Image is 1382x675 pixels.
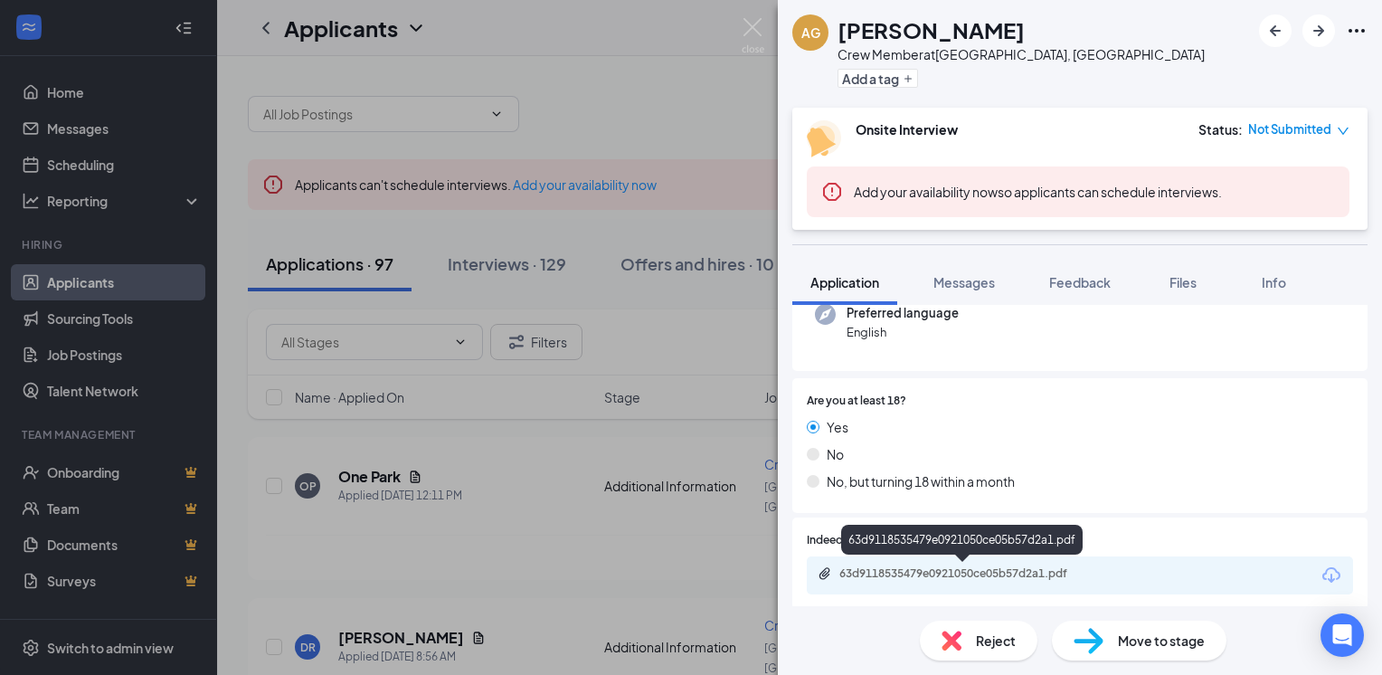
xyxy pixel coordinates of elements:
[841,525,1083,555] div: 63d9118535479e0921050ce05b57d2a1.pdf
[1248,120,1331,138] span: Not Submitted
[818,566,1111,584] a: Paperclip63d9118535479e0921050ce05b57d2a1.pdf
[1264,20,1286,42] svg: ArrowLeftNew
[854,184,1222,200] span: so applicants can schedule interviews.
[807,393,906,410] span: Are you at least 18?
[838,14,1025,45] h1: [PERSON_NAME]
[827,471,1015,491] span: No, but turning 18 within a month
[821,181,843,203] svg: Error
[839,566,1093,581] div: 63d9118535479e0921050ce05b57d2a1.pdf
[854,183,998,201] button: Add your availability now
[818,566,832,581] svg: Paperclip
[827,444,844,464] span: No
[1337,125,1349,138] span: down
[933,274,995,290] span: Messages
[1049,274,1111,290] span: Feedback
[810,274,879,290] span: Application
[1198,120,1243,138] div: Status :
[1262,274,1286,290] span: Info
[801,24,820,42] div: AG
[838,45,1205,63] div: Crew Member at [GEOGRAPHIC_DATA], [GEOGRAPHIC_DATA]
[1308,20,1330,42] svg: ArrowRight
[1320,565,1342,586] svg: Download
[1346,20,1368,42] svg: Ellipses
[903,73,913,84] svg: Plus
[807,532,886,549] span: Indeed Resume
[1320,613,1364,657] div: Open Intercom Messenger
[827,417,848,437] span: Yes
[856,121,958,138] b: Onsite Interview
[1169,274,1197,290] span: Files
[1302,14,1335,47] button: ArrowRight
[847,323,959,341] span: English
[1259,14,1292,47] button: ArrowLeftNew
[1118,631,1205,651] span: Move to stage
[976,631,1016,651] span: Reject
[838,69,918,88] button: PlusAdd a tag
[847,304,959,322] span: Preferred language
